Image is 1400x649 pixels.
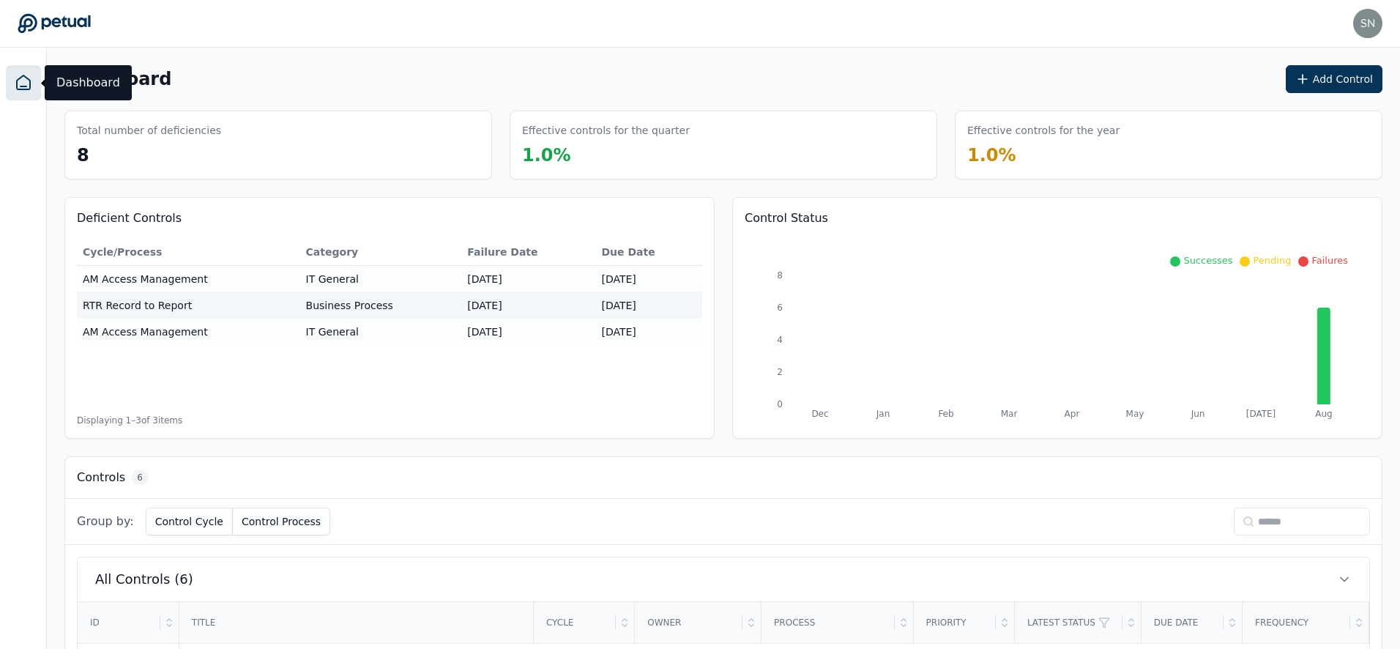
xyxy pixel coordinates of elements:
[762,603,894,642] div: Process
[1191,409,1205,419] tspan: Jun
[461,319,595,345] td: [DATE]
[77,292,300,319] td: RTR Record to Report
[777,399,783,409] tspan: 0
[77,469,125,486] h3: Controls
[777,303,783,313] tspan: 6
[45,65,132,100] div: Dashboard
[78,603,160,642] div: ID
[1311,255,1348,266] span: Failures
[300,319,462,345] td: IT General
[938,409,953,419] tspan: Feb
[967,123,1120,138] h3: Effective controls for the year
[636,603,742,642] div: Owner
[595,239,702,266] th: Due Date
[1001,409,1018,419] tspan: Mar
[595,266,702,293] td: [DATE]
[777,270,783,281] tspan: 8
[1016,603,1122,642] div: Latest Status
[1142,603,1224,642] div: Due Date
[777,335,783,345] tspan: 4
[1253,255,1291,266] span: Pending
[77,145,89,166] span: 8
[1286,65,1382,93] button: Add Control
[6,65,41,100] a: Dashboard
[77,513,134,530] span: Group by:
[131,470,149,485] span: 6
[146,508,233,535] button: Control Cycle
[811,409,828,419] tspan: Dec
[745,209,1370,227] h3: Control Status
[1246,409,1276,419] tspan: [DATE]
[300,239,462,266] th: Category
[78,557,1369,601] button: All Controls (6)
[777,367,783,377] tspan: 2
[1126,409,1144,419] tspan: May
[180,603,532,642] div: Title
[1353,9,1382,38] img: snir@petual.ai
[1065,409,1080,419] tspan: Apr
[77,239,300,266] th: Cycle/Process
[522,145,571,166] span: 1.0 %
[915,603,996,642] div: Priority
[77,266,300,293] td: AM Access Management
[876,409,890,419] tspan: Jan
[77,415,182,426] span: Displaying 1– 3 of 3 items
[233,508,330,535] button: Control Process
[77,209,702,227] h3: Deficient Controls
[595,292,702,319] td: [DATE]
[967,145,1016,166] span: 1.0 %
[77,123,221,138] h3: Total number of deficiencies
[300,266,462,293] td: IT General
[535,603,616,642] div: Cycle
[18,13,91,34] a: Go to Dashboard
[461,239,595,266] th: Failure Date
[1183,255,1232,266] span: Successes
[522,123,690,138] h3: Effective controls for the quarter
[77,319,300,345] td: AM Access Management
[1315,409,1332,419] tspan: Aug
[595,319,702,345] td: [DATE]
[95,569,193,590] span: All Controls (6)
[461,292,595,319] td: [DATE]
[1243,603,1350,642] div: Frequency
[461,266,595,293] td: [DATE]
[300,292,462,319] td: Business Process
